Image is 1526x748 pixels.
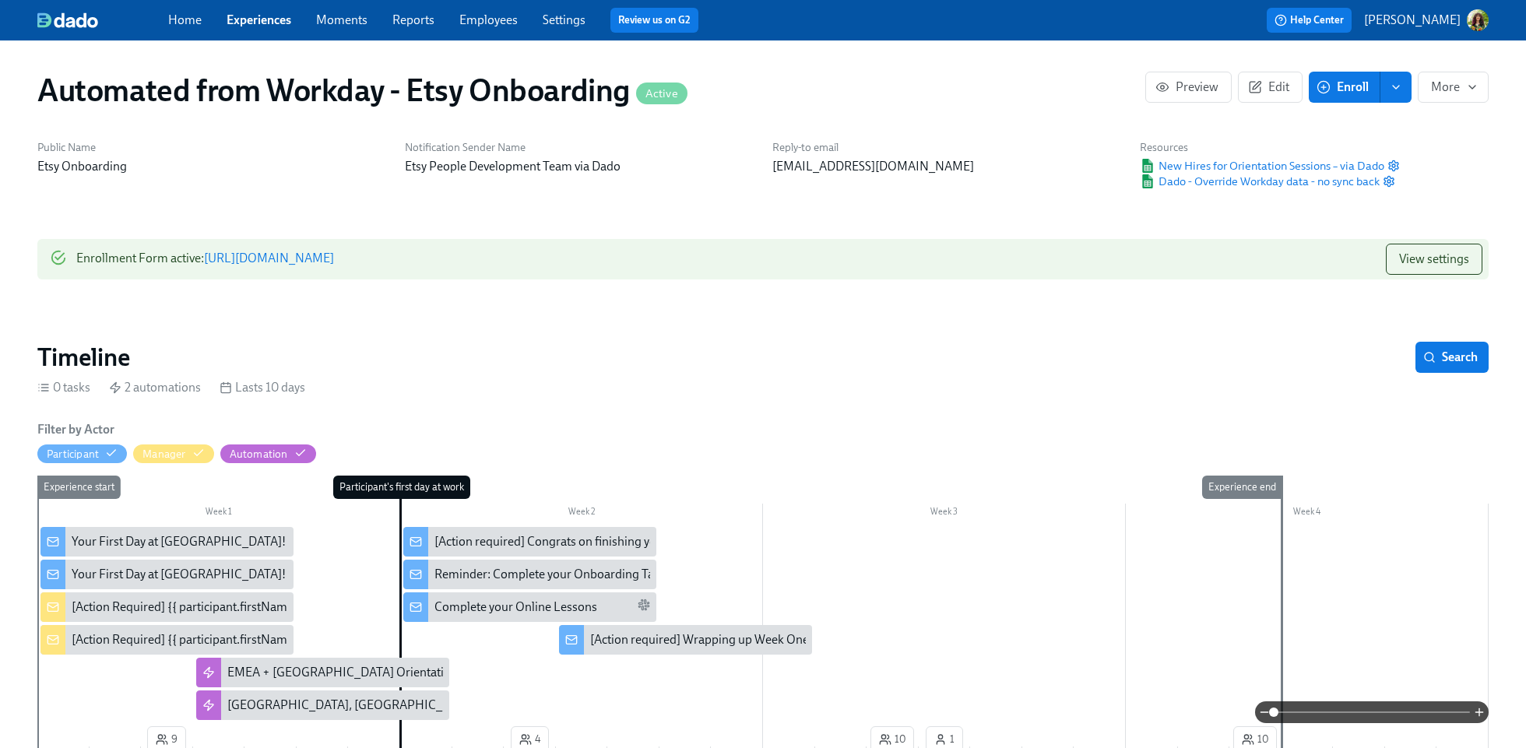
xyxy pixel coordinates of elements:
div: [GEOGRAPHIC_DATA], [GEOGRAPHIC_DATA], [GEOGRAPHIC_DATA] Orientation Sessions [196,690,449,720]
button: Enroll [1309,72,1380,103]
div: [Action required] Congrats on finishing your first day! [403,527,656,557]
button: Search [1415,342,1489,373]
div: Your First Day at [GEOGRAPHIC_DATA]! [40,527,294,557]
div: Reminder: Complete your Onboarding Tasks [434,566,671,583]
div: Experience end [1202,476,1282,499]
div: Enrollment Form active : [76,244,334,275]
button: [PERSON_NAME] [1364,9,1489,31]
div: [Action Required] {{ participant.firstName }}’s First Day and Welcoming Them to Etsy [40,625,294,655]
div: [GEOGRAPHIC_DATA], [GEOGRAPHIC_DATA], [GEOGRAPHIC_DATA] Orientation Sessions [227,697,715,714]
h6: Reply-to email [772,140,1121,155]
span: Edit [1251,79,1289,95]
h6: Filter by Actor [37,421,114,438]
div: Hide Participant [47,447,99,462]
div: Week 4 [1126,504,1489,524]
img: Google Sheet [1140,159,1155,173]
span: 10 [879,732,905,747]
div: [Action required] Wrapping up Week One! [559,625,812,655]
div: Week 3 [763,504,1126,524]
div: 2 automations [109,379,201,396]
div: [Action Required] {{ participant.firstName }}’s First Day and Welcoming Them to Etsy [40,592,294,622]
div: Participant's first day at work [333,476,470,499]
span: Dado - Override Workday data - no sync back [1140,174,1380,189]
button: Participant [37,444,127,463]
img: Google Sheet [1140,174,1155,188]
div: EMEA + [GEOGRAPHIC_DATA] Orientation Sessions [196,658,449,687]
a: Moments [316,12,367,27]
h6: Public Name [37,140,386,155]
div: Lasts 10 days [220,379,305,396]
div: Your First Day at [GEOGRAPHIC_DATA]! [40,560,294,589]
a: [URL][DOMAIN_NAME] [204,251,334,265]
div: Hide Automation [230,447,288,462]
div: Complete your Online Lessons [403,592,656,622]
img: dado [37,12,98,28]
p: Etsy People Development Team via Dado [405,158,754,175]
h6: Notification Sender Name [405,140,754,155]
span: 1 [934,732,955,747]
a: Google SheetNew Hires for Orientation Sessions – via Dado [1140,158,1384,174]
span: More [1431,79,1475,95]
img: ACg8ocLclD2tQmfIiewwK1zANg5ba6mICO7ZPBc671k9VM_MGIVYfH83=s96-c [1467,9,1489,31]
div: [Action Required] {{ participant.firstName }}’s First Day and Welcoming Them to Etsy [72,631,518,648]
p: Etsy Onboarding [37,158,386,175]
span: 10 [1242,732,1268,747]
div: Reminder: Complete your Onboarding Tasks [403,560,656,589]
span: Enroll [1320,79,1369,95]
a: Experiences [227,12,291,27]
div: Complete your Online Lessons [434,599,597,616]
button: Review us on G2 [610,8,698,33]
span: Search [1426,349,1478,365]
p: [EMAIL_ADDRESS][DOMAIN_NAME] [772,158,1121,175]
button: enroll [1380,72,1412,103]
a: Review us on G2 [618,12,691,28]
button: View settings [1386,244,1482,275]
button: Edit [1238,72,1303,103]
button: Automation [220,444,316,463]
p: [PERSON_NAME] [1364,12,1461,29]
h6: Resources [1140,140,1400,155]
span: Active [636,88,687,100]
a: Reports [392,12,434,27]
a: Google SheetDado - Override Workday data - no sync back [1140,174,1380,189]
span: Slack [638,599,650,616]
div: Week 1 [37,504,400,524]
div: [Action Required] {{ participant.firstName }}’s First Day and Welcoming Them to Etsy [72,599,518,616]
div: [Action required] Congrats on finishing your first day! [434,533,716,550]
div: Your First Day at [GEOGRAPHIC_DATA]! [72,533,286,550]
span: 9 [156,732,178,747]
a: Home [168,12,202,27]
span: Preview [1159,79,1218,95]
span: 4 [519,732,540,747]
span: View settings [1399,251,1469,267]
span: Help Center [1275,12,1344,28]
div: Experience start [37,476,121,499]
button: Manager [133,444,213,463]
a: Settings [543,12,585,27]
span: New Hires for Orientation Sessions – via Dado [1140,158,1384,174]
div: [Action required] Wrapping up Week One! [590,631,813,648]
button: More [1418,72,1489,103]
a: dado [37,12,168,28]
h1: Automated from Workday - Etsy Onboarding [37,72,687,109]
a: Employees [459,12,518,27]
div: Week 2 [400,504,763,524]
button: Preview [1145,72,1232,103]
div: 0 tasks [37,379,90,396]
button: Help Center [1267,8,1352,33]
h2: Timeline [37,342,130,373]
div: Your First Day at [GEOGRAPHIC_DATA]! [72,566,286,583]
div: Hide Manager [142,447,185,462]
div: EMEA + [GEOGRAPHIC_DATA] Orientation Sessions [227,664,506,681]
